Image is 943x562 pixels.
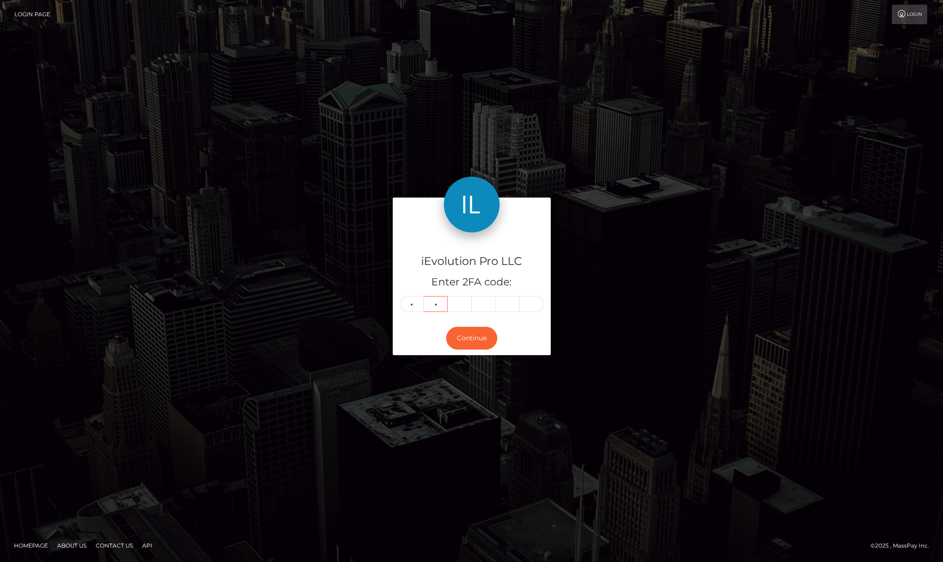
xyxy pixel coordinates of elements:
[138,538,156,553] a: API
[444,177,500,232] img: iEvolution Pro LLC
[92,538,137,553] a: Contact Us
[53,538,90,553] a: About Us
[400,275,544,290] h5: Enter 2FA code:
[400,253,544,270] h4: iEvolution Pro LLC
[10,538,52,553] a: Homepage
[14,5,50,24] a: Login Page
[892,5,927,24] a: Login
[870,541,936,551] div: © 2025 , MassPay Inc.
[446,327,497,350] button: Continue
